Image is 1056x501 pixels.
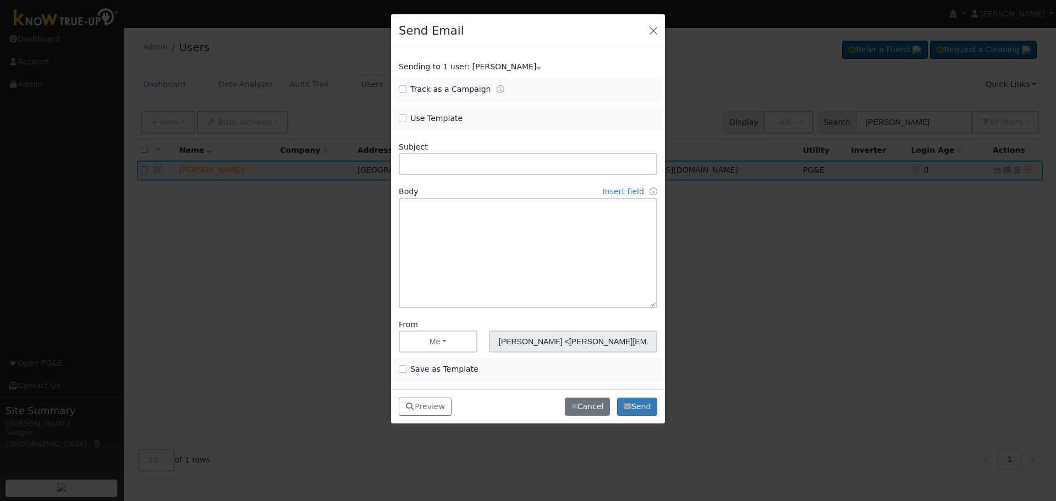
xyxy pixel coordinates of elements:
[399,186,419,197] label: Body
[650,187,657,196] a: Fields
[399,331,477,353] button: Me
[617,398,657,416] button: Send
[399,365,406,373] input: Save as Template
[410,364,479,375] label: Save as Template
[565,398,610,416] button: Cancel
[399,114,406,122] input: Use Template
[497,85,504,93] a: Tracking Campaigns
[393,61,663,73] div: Show users
[399,22,464,40] h4: Send Email
[399,319,418,331] label: From
[399,85,406,93] input: Track as a Campaign
[603,187,644,196] a: Insert field
[399,398,452,416] button: Preview
[410,84,491,95] label: Track as a Campaign
[399,141,428,153] label: Subject
[410,113,463,124] label: Use Template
